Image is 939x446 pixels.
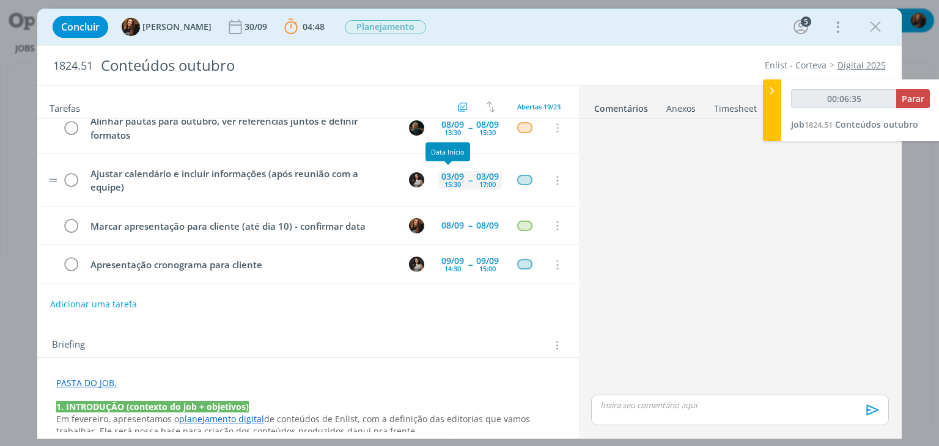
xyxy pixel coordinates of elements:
[56,377,117,389] a: PASTA DO JOB.
[408,255,426,274] button: C
[245,23,270,31] div: 30/09
[122,18,212,36] button: T[PERSON_NAME]
[835,119,918,130] span: Conteúdos outubro
[838,59,886,71] a: Digital 2025
[408,171,426,189] button: C
[713,97,757,115] a: Timesheet
[425,142,470,161] div: Data Início
[409,120,424,136] img: M
[594,97,649,115] a: Comentários
[408,119,426,137] button: M
[468,221,472,230] span: --
[85,219,397,234] div: Marcar apresentação para cliente (até dia 10) - confirmar data
[441,257,464,265] div: 09/09
[37,9,901,439] div: dialog
[468,123,472,132] span: --
[53,16,108,38] button: Concluir
[142,23,212,31] span: [PERSON_NAME]
[791,17,811,37] button: 5
[444,265,461,272] div: 14:30
[479,265,496,272] div: 15:00
[85,114,397,142] div: Alinhar pautas para outubro, ver referências juntos e definir formatos
[517,102,561,111] span: Abertas 19/23
[441,221,464,230] div: 08/09
[479,181,496,188] div: 17:00
[56,401,249,412] strong: 1. INTRODUÇÃO (contexto do job + objetivos)
[805,119,833,130] span: 1824.51
[896,89,930,108] button: Parar
[50,293,138,315] button: Adicionar uma tarefa
[95,51,534,81] div: Conteúdos outubro
[476,221,499,230] div: 08/09
[52,337,85,353] span: Briefing
[409,218,424,233] img: T
[85,166,397,195] div: Ajustar calendário e incluir informações (após reunião com a equipe)
[344,20,427,35] button: Planejamento
[479,129,496,136] div: 15:30
[409,172,424,188] img: C
[303,21,325,32] span: 04:48
[441,172,464,181] div: 03/09
[476,172,499,181] div: 03/09
[49,178,57,182] img: drag-icon.svg
[666,103,696,115] div: Anexos
[902,93,924,104] span: Parar
[179,413,264,425] a: planejamento digital
[56,413,179,425] span: Em fevereiro, apresentamos o
[476,120,499,129] div: 08/09
[801,16,811,27] div: 5
[476,257,499,265] div: 09/09
[53,59,93,73] span: 1824.51
[85,257,397,272] div: Apresentação cronograma para cliente
[281,17,328,37] button: 04:48
[345,20,426,34] span: Planejamento
[791,119,918,130] a: Job1824.51Conteúdos outubro
[765,59,827,71] a: Enlist - Corteva
[56,413,532,437] span: de conteúdos de Enlist, com a definição das editorias que vamos trabalhar. Ele será nossa base pa...
[468,260,472,269] span: --
[441,120,464,129] div: 08/09
[61,22,100,32] span: Concluir
[50,100,80,114] span: Tarefas
[409,257,424,272] img: C
[468,176,472,185] span: --
[444,181,461,188] div: 15:30
[444,129,461,136] div: 13:30
[122,18,140,36] img: T
[408,216,426,235] button: T
[487,101,495,112] img: arrow-down-up.svg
